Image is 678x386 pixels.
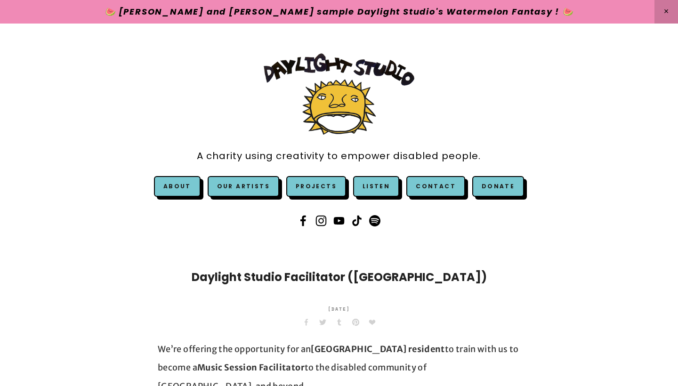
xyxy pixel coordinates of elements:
[158,269,520,286] h1: Daylight Studio Facilitator ([GEOGRAPHIC_DATA])
[264,53,414,135] img: Daylight Studio
[406,176,465,197] a: Contact
[197,362,305,373] strong: Music Session Facilitator
[286,176,346,197] a: Projects
[197,145,481,167] a: A charity using creativity to empower disabled people.
[311,344,444,354] strong: [GEOGRAPHIC_DATA] resident
[208,176,279,197] a: Our Artists
[472,176,524,197] a: Donate
[163,182,191,190] a: About
[328,300,350,319] time: [DATE]
[363,182,390,190] a: Listen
